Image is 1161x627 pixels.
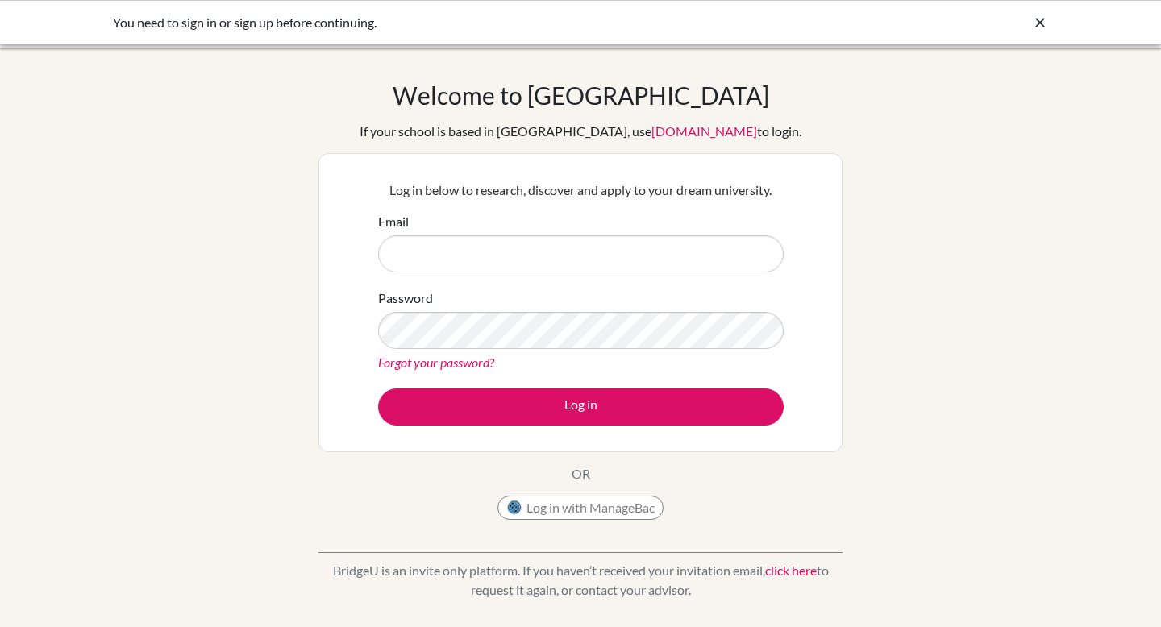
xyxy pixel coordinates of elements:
[360,122,801,141] div: If your school is based in [GEOGRAPHIC_DATA], use to login.
[765,563,817,578] a: click here
[572,464,590,484] p: OR
[497,496,664,520] button: Log in with ManageBac
[378,181,784,200] p: Log in below to research, discover and apply to your dream university.
[378,388,784,426] button: Log in
[378,289,433,308] label: Password
[113,13,806,32] div: You need to sign in or sign up before continuing.
[318,561,843,600] p: BridgeU is an invite only platform. If you haven’t received your invitation email, to request it ...
[651,123,757,139] a: [DOMAIN_NAME]
[393,81,769,110] h1: Welcome to [GEOGRAPHIC_DATA]
[378,355,494,370] a: Forgot your password?
[378,212,409,231] label: Email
